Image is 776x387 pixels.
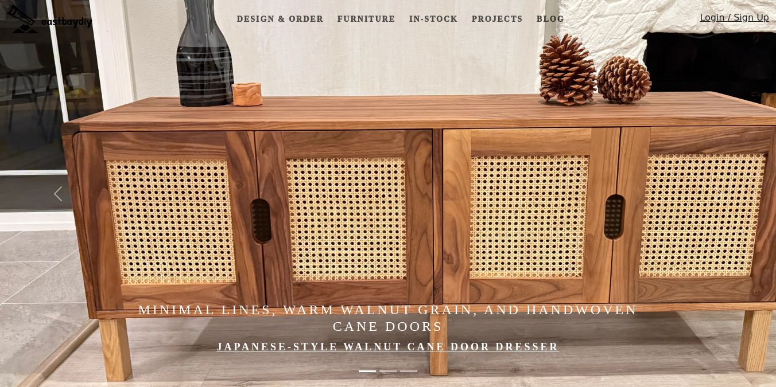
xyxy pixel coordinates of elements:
a: Japanese-style Walnut Cane Door Dresser [216,341,559,353]
button: Made in the Bay Area [379,365,397,378]
button: Elevate Your Home with Handcrafted Japanese-Style Furniture [400,365,417,378]
a: Design & Order [232,9,328,30]
a: Furniture [333,9,400,30]
h4: Minimal Lines, Warm Walnut Grain, and Handwoven Cane Doors [117,302,659,335]
a: Login / Sign Up [700,11,769,30]
a: In-stock [405,9,463,30]
a: Blog [532,9,569,30]
button: Minimal Lines, Warm Walnut Grain, and Handwoven Cane Doors [359,365,376,378]
a: Projects [467,9,527,30]
img: eastbaydiy [7,5,92,33]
